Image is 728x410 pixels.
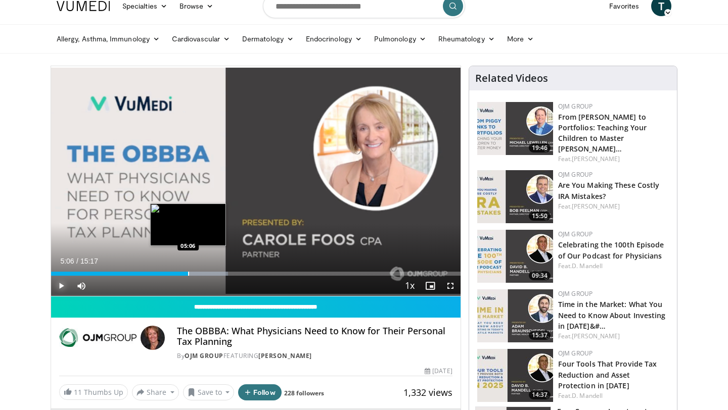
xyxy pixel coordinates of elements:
a: [PERSON_NAME] [572,155,620,163]
h4: Related Videos [475,72,548,84]
a: Time in the Market: What You Need to Know About Investing in [DATE]&#… [558,299,666,330]
a: [PERSON_NAME] [572,332,620,340]
a: OJM Group [558,170,593,179]
img: Avatar [141,326,165,350]
span: / [76,257,78,265]
span: 11 [74,387,82,397]
a: [PERSON_NAME] [572,202,620,211]
div: Progress Bar [51,272,461,276]
video-js: Video Player [51,66,461,296]
a: 15:50 [477,170,553,223]
span: 15:37 [529,331,551,340]
a: OJM Group [558,349,593,357]
button: Enable picture-in-picture mode [420,276,440,296]
a: OJM Group [558,102,593,111]
button: Play [51,276,71,296]
a: [PERSON_NAME] [258,351,312,360]
div: Feat. [558,332,669,341]
img: image.jpeg [150,203,226,246]
div: Feat. [558,202,669,211]
h4: The OBBBA: What Physicians Need to Know for Their Personal Tax Planning [177,326,452,347]
span: 09:34 [529,271,551,280]
button: Follow [238,384,282,400]
img: 7438bed5-bde3-4519-9543-24a8eadaa1c2.150x105_q85_crop-smart_upscale.jpg [477,230,553,283]
div: By FEATURING [177,351,452,361]
a: OJM Group [558,230,593,238]
a: 14:37 [477,349,553,402]
a: Pulmonology [368,29,432,49]
a: OJM Group [185,351,223,360]
a: 19:46 [477,102,553,155]
img: 6704c0a6-4d74-4e2e-aaba-7698dfbc586a.150x105_q85_crop-smart_upscale.jpg [477,349,553,402]
a: Allergy, Asthma, Immunology [51,29,166,49]
img: OJM Group [59,326,136,350]
div: Feat. [558,262,669,271]
a: Endocrinology [300,29,368,49]
a: More [501,29,540,49]
img: 4b415aee-9520-4d6f-a1e1-8e5e22de4108.150x105_q85_crop-smart_upscale.jpg [477,170,553,223]
span: 15:50 [529,212,551,221]
a: Cardiovascular [166,29,236,49]
span: 15:17 [80,257,98,265]
span: 5:06 [60,257,74,265]
a: OJM Group [558,289,593,298]
div: [DATE] [425,367,452,376]
a: 228 followers [284,389,324,397]
span: 14:37 [529,390,551,399]
span: 1,332 views [403,386,452,398]
img: 282c92bf-9480-4465-9a17-aeac8df0c943.150x105_q85_crop-smart_upscale.jpg [477,102,553,155]
img: VuMedi Logo [57,1,110,11]
a: D. Mandell [572,262,603,270]
a: Are You Making These Costly IRA Mistakes? [558,180,660,200]
a: 11 Thumbs Up [59,384,128,400]
a: 15:37 [477,289,553,342]
a: 09:34 [477,230,553,283]
a: D. Mandell [572,391,603,400]
a: Dermatology [236,29,300,49]
button: Fullscreen [440,276,461,296]
a: From [PERSON_NAME] to Portfolios: Teaching Your Children to Master [PERSON_NAME]… [558,112,647,153]
a: Four Tools That Provide Tax Reduction and Asset Protection in [DATE] [558,359,657,390]
button: Save to [183,384,235,400]
button: Playback Rate [400,276,420,296]
div: Feat. [558,155,669,164]
a: Rheumatology [432,29,501,49]
img: cfc453be-3f74-41d3-a301-0743b7c46f05.150x105_q85_crop-smart_upscale.jpg [477,289,553,342]
button: Share [132,384,179,400]
span: 19:46 [529,143,551,152]
div: Feat. [558,391,669,400]
button: Mute [71,276,92,296]
a: Celebrating the 100th Episode of Our Podcast for Physicians [558,240,664,260]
